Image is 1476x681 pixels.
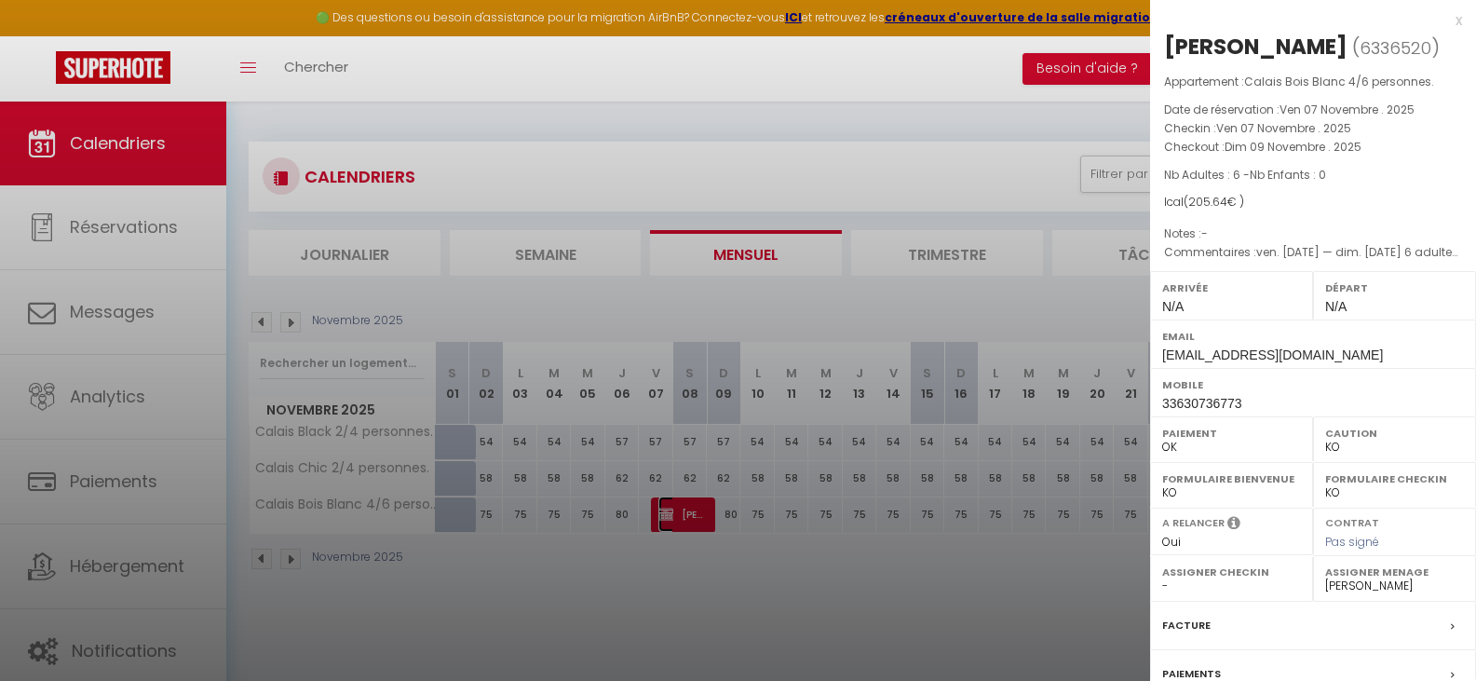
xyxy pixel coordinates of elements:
[1164,101,1462,119] p: Date de réservation :
[1225,139,1361,155] span: Dim 09 Novembre . 2025
[1280,102,1415,117] span: Ven 07 Novembre . 2025
[1227,515,1240,536] i: Sélectionner OUI si vous souhaiter envoyer les séquences de messages post-checkout
[1188,194,1227,210] span: 205.64
[1325,424,1464,443] label: Caution
[1250,167,1326,183] span: Nb Enfants : 0
[1162,616,1211,635] label: Facture
[1162,470,1301,488] label: Formulaire Bienvenue
[1184,194,1244,210] span: ( € )
[1164,225,1462,243] p: Notes :
[1162,375,1464,394] label: Mobile
[1360,36,1431,60] span: 6336520
[15,7,71,63] button: Ouvrir le widget de chat LiveChat
[1201,225,1208,241] span: -
[1164,194,1462,211] div: Ical
[1164,138,1462,157] p: Checkout :
[1216,120,1351,136] span: Ven 07 Novembre . 2025
[1162,347,1383,362] span: [EMAIL_ADDRESS][DOMAIN_NAME]
[1325,563,1464,581] label: Assigner Menage
[1325,470,1464,488] label: Formulaire Checkin
[1325,299,1347,314] span: N/A
[1162,279,1301,297] label: Arrivée
[1325,279,1464,297] label: Départ
[1162,515,1225,531] label: A relancer
[1162,563,1301,581] label: Assigner Checkin
[1164,32,1347,61] div: [PERSON_NAME]
[1164,243,1462,262] p: Commentaires :
[1164,73,1462,91] p: Appartement :
[1162,424,1301,443] label: Paiement
[1352,34,1440,61] span: ( )
[1162,396,1242,411] span: 33630736773
[1325,534,1379,550] span: Pas signé
[1325,515,1379,527] label: Contrat
[1150,9,1462,32] div: x
[1244,74,1434,89] span: Calais Bois Blanc 4/6 personnes.
[1164,167,1326,183] span: Nb Adultes : 6 -
[1164,119,1462,138] p: Checkin :
[1162,327,1464,346] label: Email
[1162,299,1184,314] span: N/A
